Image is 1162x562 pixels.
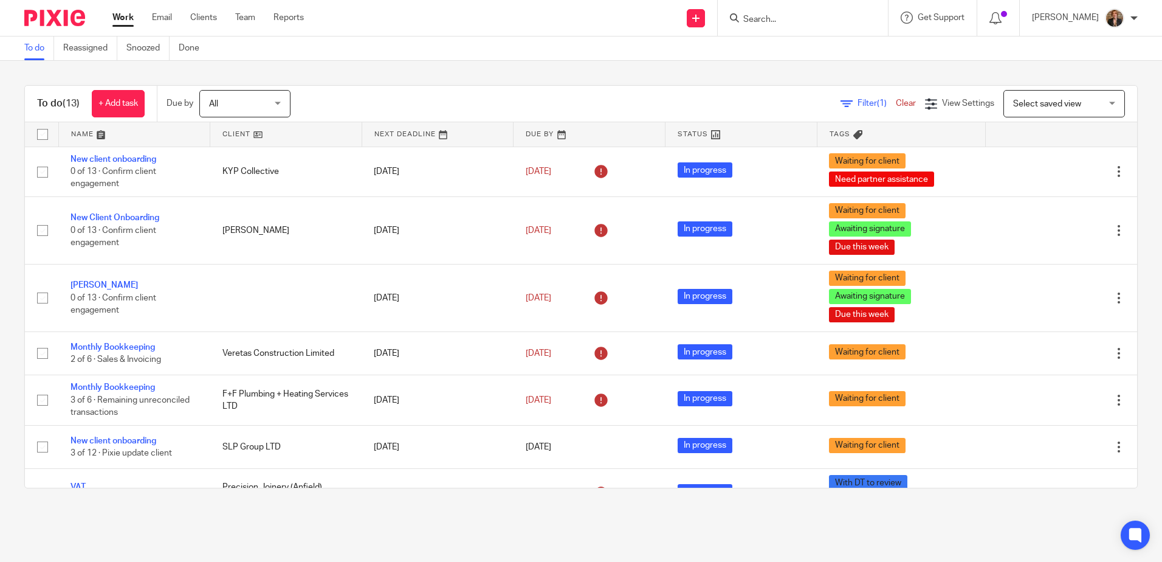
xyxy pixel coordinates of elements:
[942,99,994,108] span: View Settings
[190,12,217,24] a: Clients
[210,469,362,518] td: Precision Joinery (Anfield) Limited
[678,484,732,499] span: In progress
[830,131,850,137] span: Tags
[273,12,304,24] a: Reports
[209,100,218,108] span: All
[362,331,514,375] td: [DATE]
[235,12,255,24] a: Team
[210,331,362,375] td: Veretas Construction Limited
[70,167,156,189] span: 0 of 13 · Confirm client engagement
[362,264,514,331] td: [DATE]
[918,13,964,22] span: Get Support
[1013,100,1081,108] span: Select saved view
[24,10,85,26] img: Pixie
[829,172,934,187] span: Need partner assistance
[37,97,80,110] h1: To do
[678,289,732,304] span: In progress
[70,449,172,457] span: 3 of 12 · Pixie update client
[167,97,193,109] p: Due by
[829,221,911,237] span: Awaiting signature
[70,226,156,248] span: 0 of 13 · Confirm client engagement
[70,281,138,290] a: [PERSON_NAME]
[24,36,54,60] a: To do
[678,344,732,359] span: In progress
[829,438,906,453] span: Waiting for client
[526,294,551,302] span: [DATE]
[70,213,159,222] a: New Client Onboarding
[678,438,732,453] span: In progress
[126,36,170,60] a: Snoozed
[70,483,86,491] a: VAT
[210,196,362,264] td: [PERSON_NAME]
[526,226,551,235] span: [DATE]
[526,396,551,404] span: [DATE]
[829,271,906,286] span: Waiting for client
[70,437,156,445] a: New client onboarding
[896,99,916,108] a: Clear
[678,162,732,178] span: In progress
[63,36,117,60] a: Reassigned
[152,12,172,24] a: Email
[70,343,155,352] a: Monthly Bookkeeping
[92,90,145,117] a: + Add task
[210,147,362,196] td: KYP Collective
[1032,12,1099,24] p: [PERSON_NAME]
[70,396,190,417] span: 3 of 6 · Remaining unreconciled transactions
[179,36,208,60] a: Done
[829,391,906,406] span: Waiting for client
[858,99,896,108] span: Filter
[210,425,362,468] td: SLP Group LTD
[829,153,906,168] span: Waiting for client
[210,375,362,425] td: F+F Plumbing + Heating Services LTD
[362,469,514,518] td: [DATE]
[829,307,895,322] span: Due this week
[829,289,911,304] span: Awaiting signature
[70,294,156,315] span: 0 of 13 · Confirm client engagement
[362,375,514,425] td: [DATE]
[678,221,732,237] span: In progress
[877,99,887,108] span: (1)
[678,391,732,406] span: In progress
[63,99,80,108] span: (13)
[829,203,906,218] span: Waiting for client
[362,147,514,196] td: [DATE]
[742,15,851,26] input: Search
[526,167,551,176] span: [DATE]
[1105,9,1124,28] img: WhatsApp%20Image%202025-04-23%20at%2010.20.30_16e186ec.jpg
[70,155,156,164] a: New client onboarding
[362,196,514,264] td: [DATE]
[70,383,155,392] a: Monthly Bookkeeping
[526,443,551,451] span: [DATE]
[829,240,895,255] span: Due this week
[70,355,161,364] span: 2 of 6 · Sales & Invoicing
[112,12,134,24] a: Work
[829,475,907,490] span: With DT to review
[829,344,906,359] span: Waiting for client
[362,425,514,468] td: [DATE]
[526,349,551,358] span: [DATE]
